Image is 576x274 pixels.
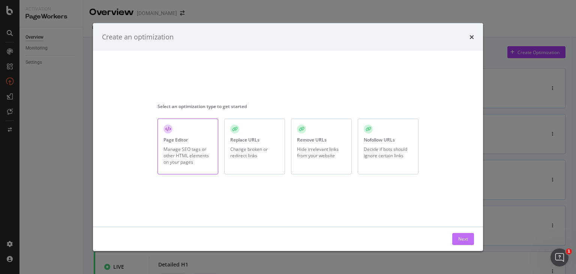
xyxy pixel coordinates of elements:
div: Create an optimization [102,32,174,42]
div: Nofollow URLs [364,137,395,143]
div: Manage SEO tags or other HTML elements on your pages [163,146,212,165]
div: Decide if bots should ignore certain links [364,146,412,159]
div: times [469,32,474,42]
div: Hide irrelevant links from your website [297,146,346,159]
div: Replace URLs [230,137,259,143]
iframe: Intercom live chat [550,248,568,266]
div: Next [458,236,468,242]
div: Page Editor [163,137,188,143]
div: Change broken or redirect links [230,146,279,159]
div: modal [93,23,483,251]
span: 1 [566,248,572,254]
button: Next [452,233,474,245]
div: Select an optimization type to get started [157,103,418,109]
div: Remove URLs [297,137,327,143]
